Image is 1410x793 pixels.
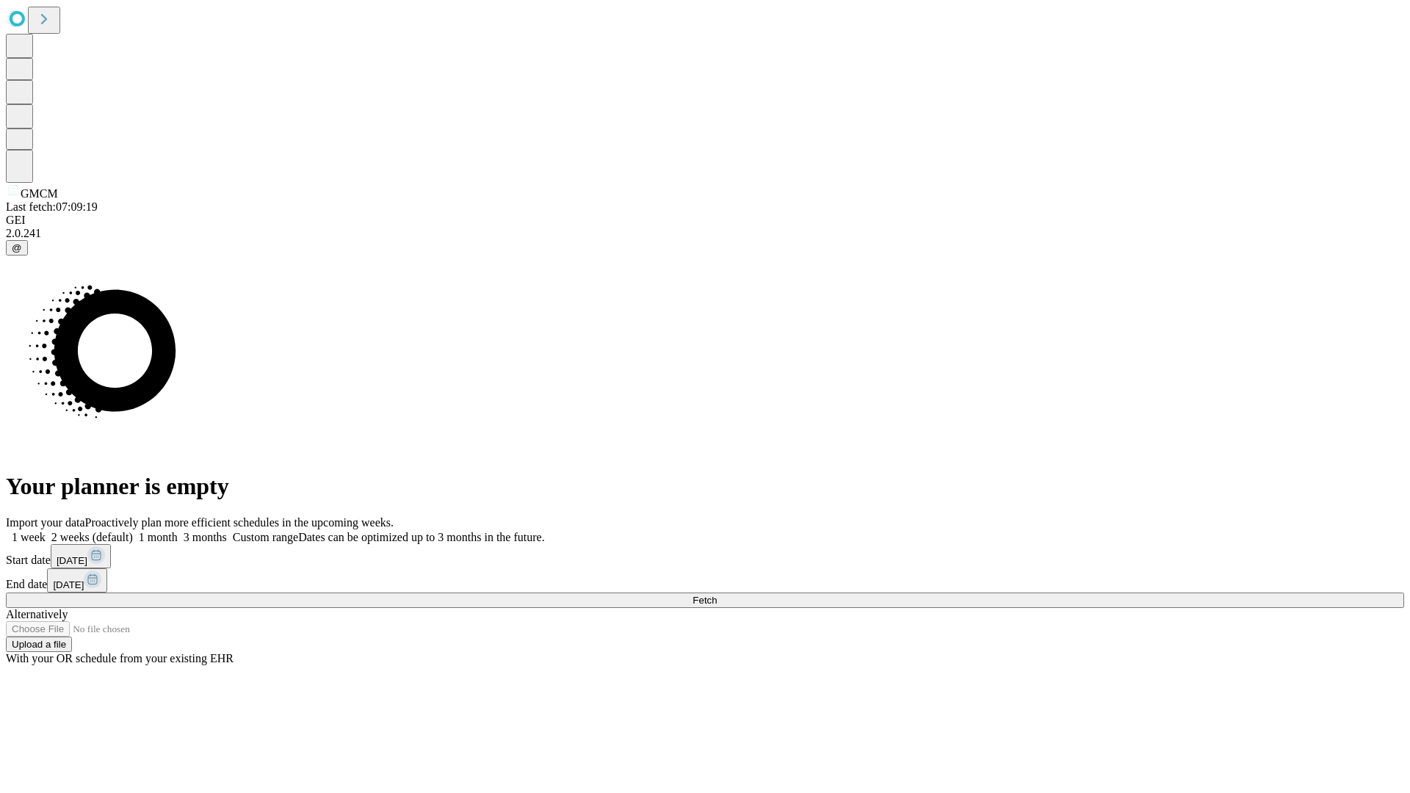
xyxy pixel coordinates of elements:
[6,608,68,620] span: Alternatively
[6,637,72,652] button: Upload a file
[6,240,28,256] button: @
[6,200,98,213] span: Last fetch: 07:09:19
[85,516,394,529] span: Proactively plan more efficient schedules in the upcoming weeks.
[6,568,1404,593] div: End date
[298,531,544,543] span: Dates can be optimized up to 3 months in the future.
[21,187,58,200] span: GMCM
[184,531,227,543] span: 3 months
[51,531,133,543] span: 2 weeks (default)
[51,544,111,568] button: [DATE]
[139,531,178,543] span: 1 month
[6,516,85,529] span: Import your data
[12,242,22,253] span: @
[6,214,1404,227] div: GEI
[6,652,234,665] span: With your OR schedule from your existing EHR
[53,579,84,590] span: [DATE]
[6,473,1404,500] h1: Your planner is empty
[47,568,107,593] button: [DATE]
[693,595,717,606] span: Fetch
[6,593,1404,608] button: Fetch
[6,544,1404,568] div: Start date
[12,531,46,543] span: 1 week
[57,555,87,566] span: [DATE]
[233,531,298,543] span: Custom range
[6,227,1404,240] div: 2.0.241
